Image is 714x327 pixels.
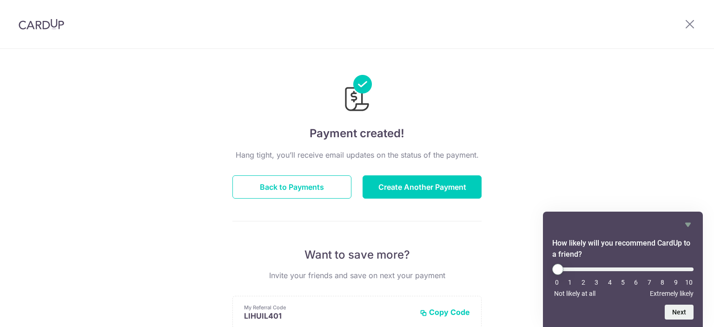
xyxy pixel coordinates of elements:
li: 0 [552,279,562,286]
li: 1 [565,279,575,286]
h2: How likely will you recommend CardUp to a friend? Select an option from 0 to 10, with 0 being Not... [552,238,694,260]
button: Hide survey [682,219,694,230]
img: CardUp [19,19,64,30]
span: Extremely likely [650,290,694,297]
button: Create Another Payment [363,175,482,199]
li: 6 [631,279,641,286]
button: Copy Code [420,307,470,317]
button: Back to Payments [232,175,351,199]
p: Want to save more? [232,247,482,262]
li: 10 [684,279,694,286]
p: Hang tight, you’ll receive email updates on the status of the payment. [232,149,482,160]
li: 7 [645,279,654,286]
li: 8 [658,279,667,286]
li: 5 [618,279,628,286]
button: Next question [665,305,694,320]
li: 2 [579,279,588,286]
div: How likely will you recommend CardUp to a friend? Select an option from 0 to 10, with 0 being Not... [552,264,694,297]
h4: Payment created! [232,125,482,142]
li: 3 [592,279,601,286]
span: Not likely at all [554,290,595,297]
li: 4 [605,279,615,286]
li: 9 [671,279,681,286]
p: Invite your friends and save on next your payment [232,270,482,281]
div: How likely will you recommend CardUp to a friend? Select an option from 0 to 10, with 0 being Not... [552,219,694,320]
img: Payments [342,75,372,114]
p: My Referral Code [244,304,412,311]
p: LIHUIL401 [244,311,412,320]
